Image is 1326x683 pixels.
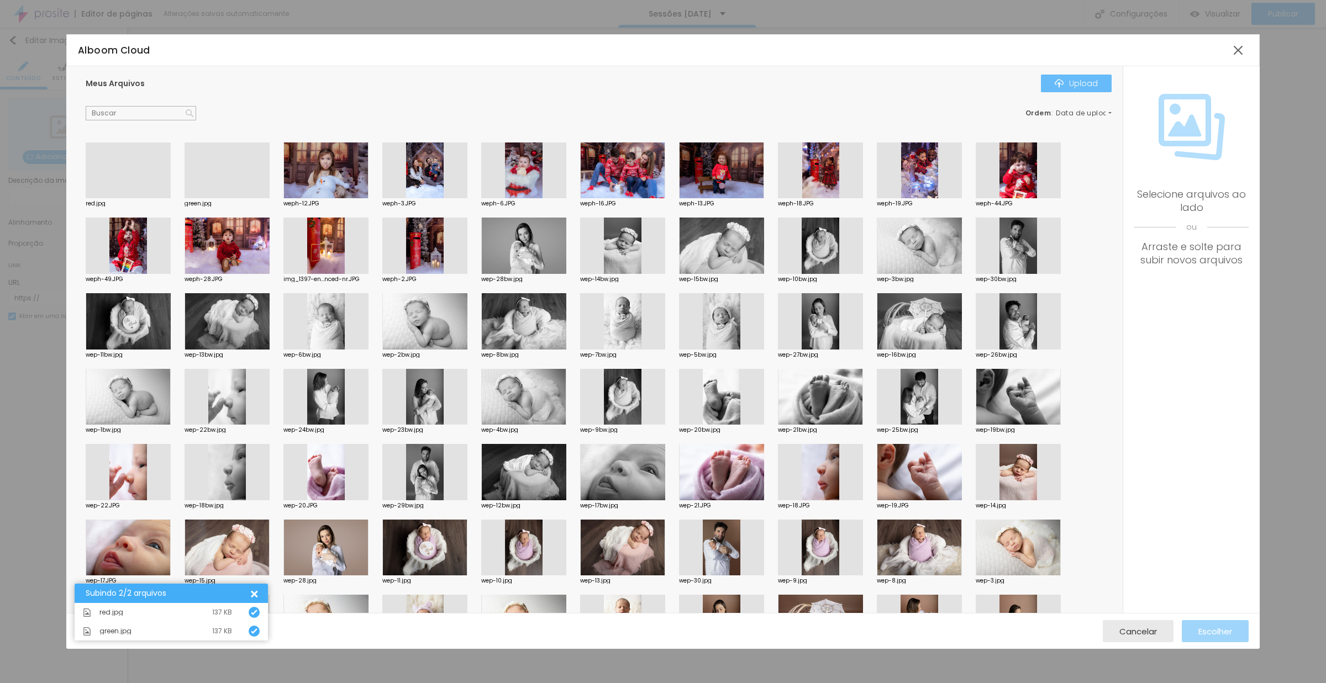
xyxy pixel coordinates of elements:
div: wep-19.JPG [877,503,962,509]
div: weph-44.JPG [976,201,1061,207]
div: wep-6bw.jpg [283,352,369,358]
div: wep-2bw.jpg [382,352,467,358]
div: wep-5bw.jpg [679,352,764,358]
div: weph-49.JPG [86,277,171,282]
img: Icone [83,627,91,636]
div: wep-17.JPG [86,578,171,584]
div: wep-15bw.jpg [679,277,764,282]
div: weph-12.JPG [283,201,369,207]
div: wep-18bw.jpg [185,503,270,509]
div: weph-18.JPG [778,201,863,207]
div: wep-24bw.jpg [283,427,369,433]
div: weph-16.JPG [580,201,665,207]
span: Escolher [1198,627,1232,636]
button: Escolher [1182,620,1249,642]
div: 137 KB [212,628,232,634]
div: wep-14.jpg [976,503,1061,509]
span: Meus Arquivos [86,78,145,89]
input: Buscar [86,106,196,120]
div: wep-21.JPG [679,503,764,509]
div: wep-29bw.jpg [382,503,467,509]
div: wep-8.jpg [877,578,962,584]
div: wep-10bw.jpg [778,277,863,282]
img: Icone [251,609,257,616]
img: Icone [186,109,193,117]
div: wep-25bw.jpg [877,427,962,433]
div: green.jpg [185,201,270,207]
div: 137 KB [212,609,232,616]
div: wep-7bw.jpg [580,352,665,358]
div: wep-8bw.jpg [481,352,566,358]
div: wep-9bw.jpg [580,427,665,433]
div: wep-1bw.jpg [86,427,171,433]
div: weph-6.JPG [481,201,566,207]
button: IconeUpload [1041,75,1112,92]
span: Alboom Cloud [78,44,150,57]
div: wep-19bw.jpg [976,427,1061,433]
div: wep-11.jpg [382,578,467,584]
span: Cancelar [1119,627,1157,636]
div: wep-13bw.jpg [185,352,270,358]
span: ou [1134,214,1249,240]
div: Upload [1055,79,1098,88]
div: wep-27bw.jpg [778,352,863,358]
div: weph-2.JPG [382,277,467,282]
div: wep-17bw.jpg [580,503,665,509]
div: wep-3bw.jpg [877,277,962,282]
img: Icone [1055,79,1064,88]
span: Ordem [1025,108,1051,118]
div: wep-4bw.jpg [481,427,566,433]
div: : [1025,110,1112,117]
div: wep-3.jpg [976,578,1061,584]
div: wep-21bw.jpg [778,427,863,433]
div: weph-3.JPG [382,201,467,207]
div: wep-22bw.jpg [185,427,270,433]
div: wep-26bw.jpg [976,352,1061,358]
div: weph-13.JPG [679,201,764,207]
span: red.jpg [99,609,123,616]
div: weph-28.JPG [185,277,270,282]
button: Cancelar [1103,620,1174,642]
div: wep-22.JPG [86,503,171,509]
img: Icone [83,608,91,617]
span: green.jpg [99,628,131,634]
div: wep-11bw.jpg [86,352,171,358]
div: wep-15.jpg [185,578,270,584]
div: img_1397-en...nced-nr.JPG [283,277,369,282]
div: wep-28.jpg [283,578,369,584]
span: Data de upload [1056,110,1113,117]
img: Icone [1159,94,1225,160]
div: Subindo 2/2 arquivos [86,589,249,597]
div: wep-9.jpg [778,578,863,584]
img: Icone [251,628,257,634]
div: wep-12bw.jpg [481,503,566,509]
div: Selecione arquivos ao lado Arraste e solte para subir novos arquivos [1134,188,1249,267]
div: wep-30bw.jpg [976,277,1061,282]
div: weph-19.JPG [877,201,962,207]
div: wep-30.jpg [679,578,764,584]
div: wep-13.jpg [580,578,665,584]
div: wep-20.JPG [283,503,369,509]
div: red.jpg [86,201,171,207]
div: wep-16bw.jpg [877,352,962,358]
div: wep-28bw.jpg [481,277,566,282]
div: wep-23bw.jpg [382,427,467,433]
div: wep-14bw.jpg [580,277,665,282]
div: wep-18.JPG [778,503,863,509]
div: wep-10.jpg [481,578,566,584]
div: wep-20bw.jpg [679,427,764,433]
